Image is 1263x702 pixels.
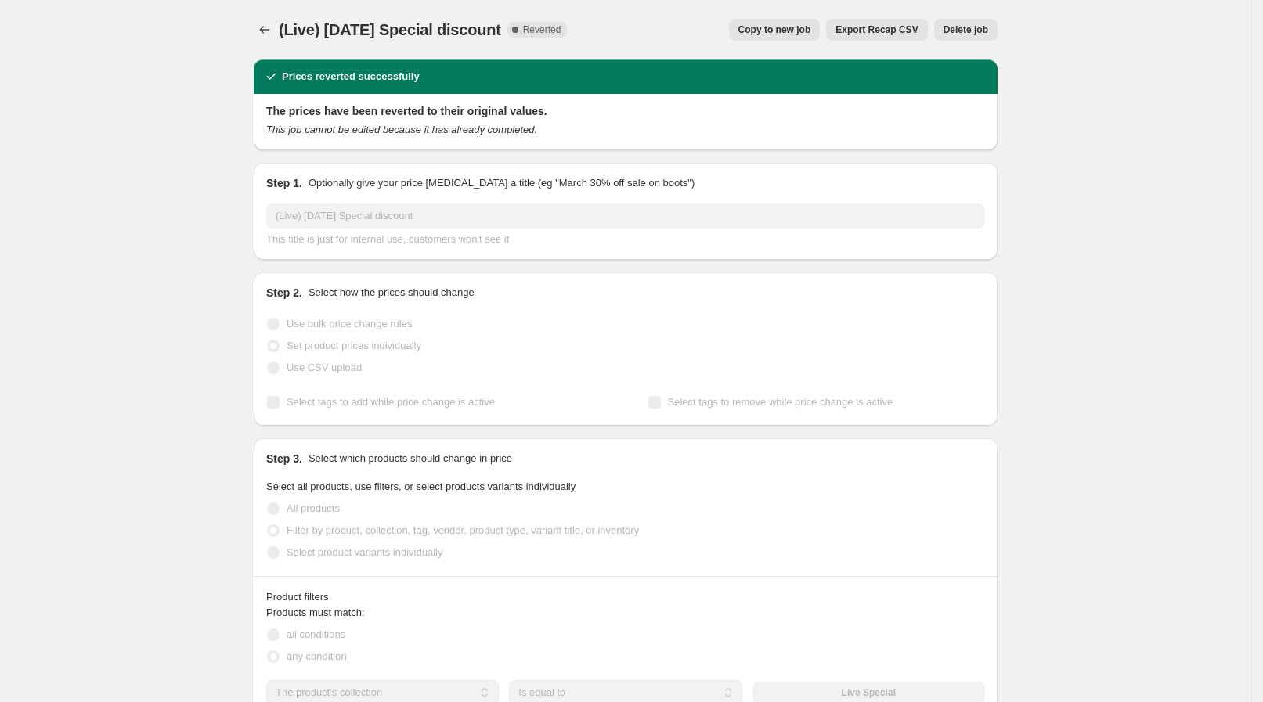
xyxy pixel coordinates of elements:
[279,21,501,38] span: (Live) [DATE] Special discount
[835,23,918,36] span: Export Recap CSV
[266,607,365,618] span: Products must match:
[287,628,345,640] span: all conditions
[282,69,420,85] h2: Prices reverted successfully
[266,233,509,245] span: This title is just for internal use, customers won't see it
[826,19,927,41] button: Export Recap CSV
[266,481,576,492] span: Select all products, use filters, or select products variants individually
[934,19,998,41] button: Delete job
[266,124,537,135] i: This job cannot be edited because it has already completed.
[287,318,412,329] span: Use bulk price change rules
[266,285,302,301] h2: Step 2.
[287,524,639,536] span: Filter by product, collection, tag, vendor, product type, variant title, or inventory
[266,451,302,466] h2: Step 3.
[668,396,893,408] span: Select tags to remove while price change is active
[287,340,421,351] span: Set product prices individually
[287,396,495,408] span: Select tags to add while price change is active
[287,502,340,514] span: All products
[266,203,985,229] input: 30% off holiday sale
[738,23,811,36] span: Copy to new job
[309,285,475,301] p: Select how the prices should change
[287,546,442,558] span: Select product variants individually
[309,175,695,191] p: Optionally give your price [MEDICAL_DATA] a title (eg "March 30% off sale on boots")
[287,362,362,373] span: Use CSV upload
[287,650,347,662] span: any condition
[266,589,985,605] div: Product filters
[523,23,561,36] span: Reverted
[266,103,985,119] h2: The prices have been reverted to their original values.
[254,19,276,41] button: Price change jobs
[309,451,512,466] p: Select which products should change in price
[266,175,302,191] h2: Step 1.
[944,23,988,36] span: Delete job
[729,19,821,41] button: Copy to new job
